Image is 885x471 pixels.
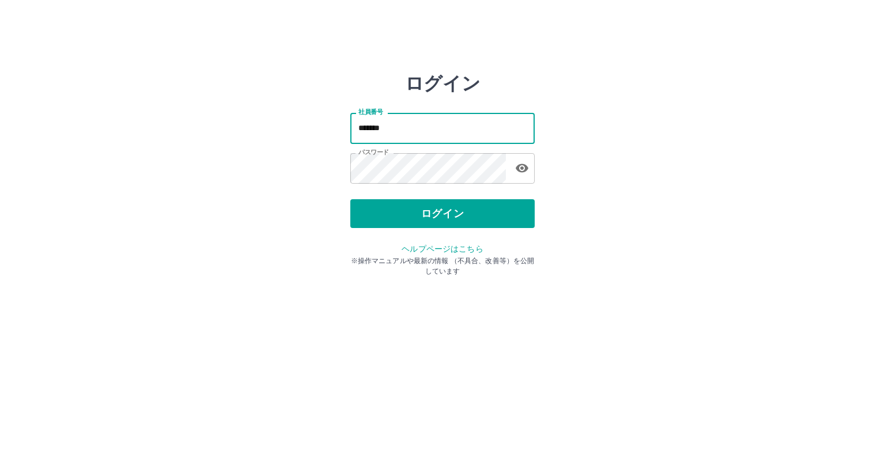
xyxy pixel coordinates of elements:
label: パスワード [358,148,389,157]
button: ログイン [350,199,535,228]
h2: ログイン [405,73,481,94]
p: ※操作マニュアルや最新の情報 （不具合、改善等）を公開しています [350,256,535,276]
label: 社員番号 [358,108,383,116]
a: ヘルプページはこちら [402,244,483,253]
